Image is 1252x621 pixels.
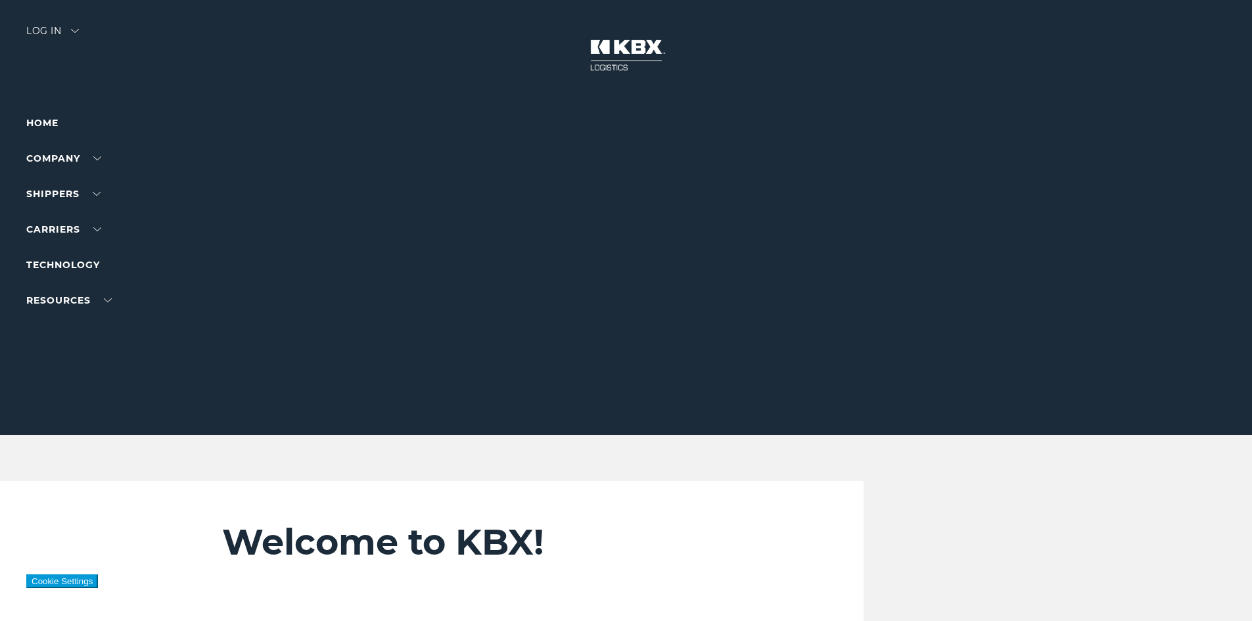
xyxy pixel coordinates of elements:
[577,26,676,84] img: kbx logo
[26,259,100,271] a: Technology
[26,223,101,235] a: Carriers
[26,26,79,45] div: Log in
[26,294,112,306] a: RESOURCES
[222,520,785,564] h2: Welcome to KBX!
[26,574,98,588] button: Cookie Settings
[26,117,58,129] a: Home
[71,29,79,33] img: arrow
[26,188,101,200] a: SHIPPERS
[26,152,101,164] a: Company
